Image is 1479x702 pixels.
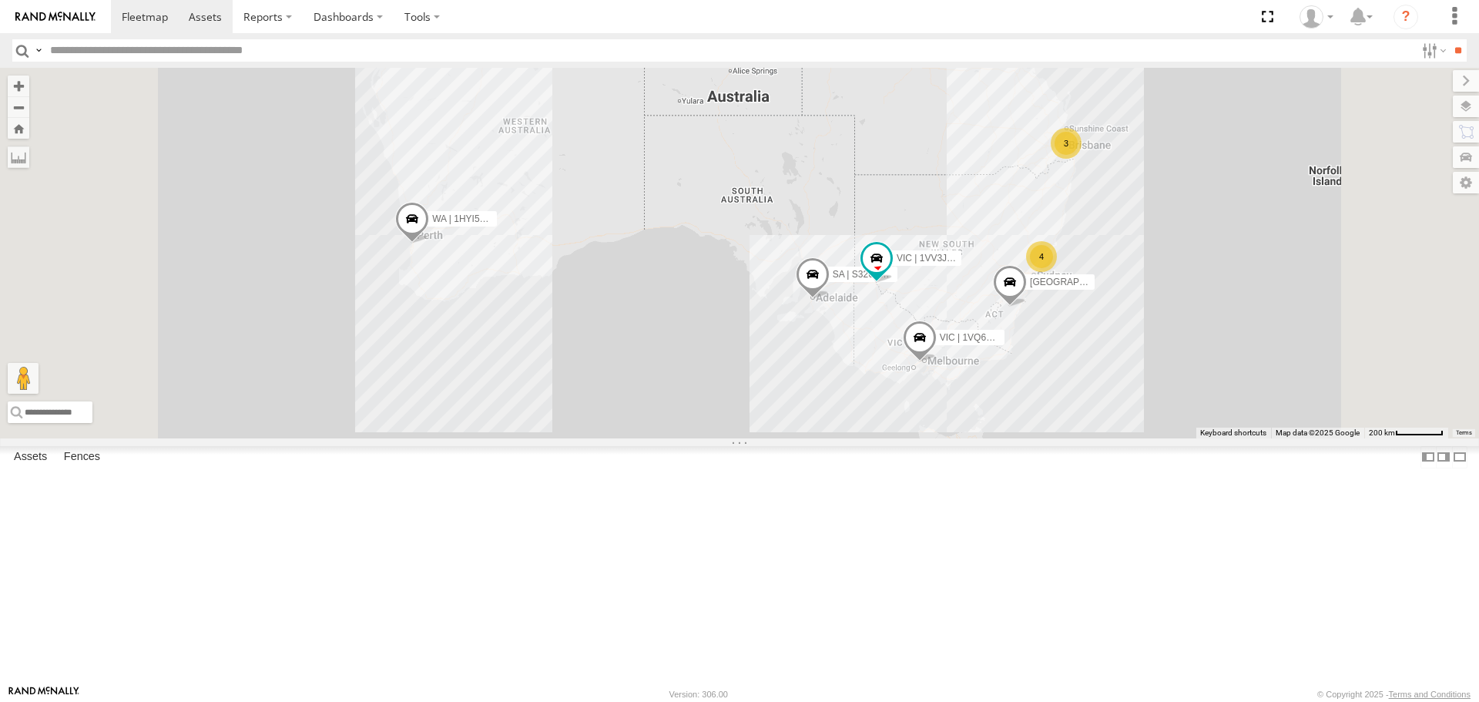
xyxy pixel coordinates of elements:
[8,363,39,394] button: Drag Pegman onto the map to open Street View
[1030,277,1254,288] span: [GEOGRAPHIC_DATA] | ESN15Q | [PERSON_NAME]
[432,214,522,225] span: WA | 1HYI522 | Jaxon
[669,690,728,699] div: Version: 306.00
[1436,446,1451,469] label: Dock Summary Table to the Right
[1369,428,1395,437] span: 200 km
[8,96,29,118] button: Zoom out
[897,254,1037,264] span: VIC | 1VV3JU | [PERSON_NAME]
[1420,446,1436,469] label: Dock Summary Table to the Left
[1416,39,1449,62] label: Search Filter Options
[1453,172,1479,193] label: Map Settings
[1200,428,1266,438] button: Keyboard shortcuts
[6,447,55,469] label: Assets
[1456,429,1472,435] a: Terms (opens in new tab)
[1051,128,1082,159] div: 3
[1294,5,1339,29] div: Jessica Garbutt
[1276,428,1360,437] span: Map data ©2025 Google
[1452,446,1467,469] label: Hide Summary Table
[8,146,29,168] label: Measure
[56,447,108,469] label: Fences
[1389,690,1471,699] a: Terms and Conditions
[1393,5,1418,29] i: ?
[32,39,45,62] label: Search Query
[1026,241,1057,272] div: 4
[8,76,29,96] button: Zoom in
[833,270,977,280] span: SA | S326COA | [PERSON_NAME]
[8,687,79,702] a: Visit our Website
[1364,428,1448,438] button: Map scale: 200 km per 59 pixels
[8,118,29,139] button: Zoom Home
[940,332,1037,343] span: VIC | 1VQ6GZ | Akshay
[1317,690,1471,699] div: © Copyright 2025 -
[15,12,96,22] img: rand-logo.svg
